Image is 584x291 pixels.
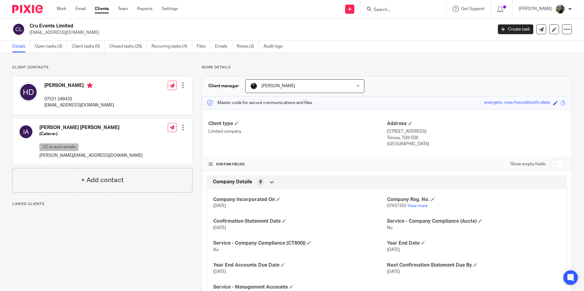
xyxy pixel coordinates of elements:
h4: Year End Date [387,240,560,246]
a: View more [407,204,428,208]
a: Reports [137,6,152,12]
span: No [387,226,392,230]
a: Client tasks (0) [72,41,105,52]
p: [GEOGRAPHIC_DATA] [387,141,565,147]
a: Work [57,6,66,12]
p: More details [202,65,572,70]
p: Master code for secure communications and files [207,100,312,106]
a: Closed tasks (26) [109,41,147,52]
h3: Client manager [208,83,239,89]
h4: Year End Accounts Due Date [213,262,387,268]
a: Settings [162,6,178,12]
label: Show empty fields [510,161,546,167]
h4: + Add contact [81,175,124,185]
img: ACCOUNTING4EVERYTHING-9.jpg [555,4,565,14]
a: Open tasks (3) [35,41,67,52]
span: 9 [259,179,262,185]
h4: Confirmation Statement Date [213,218,387,225]
span: [DATE] [213,204,226,208]
span: 07937355 [387,204,407,208]
span: Company Details [213,179,252,185]
a: Email [75,6,86,12]
h4: CUSTOM FIELDS [208,162,387,167]
a: Team [118,6,128,12]
h4: Address [387,120,565,127]
img: svg%3E [19,124,33,139]
h4: Service - Company Compliance (CT600)) [213,240,387,246]
a: Details [12,41,30,52]
span: [DATE] [387,248,400,252]
a: Audit logs [264,41,287,52]
a: Files [197,41,210,52]
p: 07531 348433 [44,96,114,102]
a: Emails [215,41,232,52]
img: svg%3E [19,82,38,102]
h4: Service - Company Compliance (Accts) [387,218,560,225]
p: [PERSON_NAME][EMAIL_ADDRESS][DOMAIN_NAME] [39,153,143,159]
p: [PERSON_NAME] [519,6,552,12]
span: [DATE] [213,226,226,230]
span: [DATE] [213,270,226,274]
h4: Company Incorporated On [213,196,387,203]
h4: [PERSON_NAME] [44,82,114,90]
p: Limited company [208,128,387,135]
p: [EMAIL_ADDRESS][DOMAIN_NAME] [30,30,489,36]
p: Totnes, TQ9 5DX [387,135,565,141]
p: Client contacts [12,65,192,70]
h4: Client type [208,120,387,127]
span: No [213,248,219,252]
p: [STREET_ADDRESS] [387,128,565,135]
h4: Next Confirmation Statement Due By [387,262,560,268]
img: Headshots%20accounting4everything_Poppy%20Jakes%20Photography-2203.jpg [250,82,257,90]
h2: Cru Events Limited [30,23,397,29]
span: Get Support [461,7,485,11]
i: Primary [87,82,93,88]
a: Notes (2) [237,41,259,52]
a: Clients [95,6,109,12]
h4: Service - Management Accounts [213,284,387,290]
p: Linked clients [12,202,192,207]
p: [EMAIL_ADDRESS][DOMAIN_NAME] [44,102,114,108]
h4: Company Reg. No. [387,196,560,203]
span: [PERSON_NAME] [261,84,295,88]
a: Recurring tasks (4) [151,41,192,52]
input: Search [373,7,428,13]
p: CC in auto emails [39,143,78,151]
div: energetic-rose-houndstooth-plate [484,99,550,106]
a: Create task [498,24,533,34]
img: svg%3E [12,23,25,36]
img: Pixie [12,5,43,13]
h5: (Caterer) [39,131,143,137]
h4: [PERSON_NAME] [PERSON_NAME] [39,124,143,131]
span: [DATE] [387,270,400,274]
